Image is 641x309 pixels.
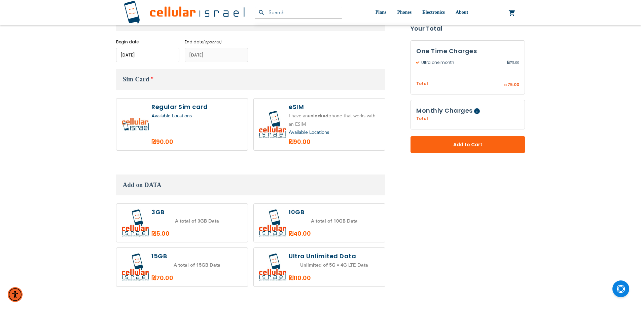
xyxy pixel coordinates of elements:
[123,182,162,188] span: Add on DATA
[411,24,525,34] strong: Your Total
[255,7,342,18] input: Search
[474,109,480,114] span: Help
[416,107,473,115] span: Monthly Charges
[416,46,519,56] h3: One Time Charges
[124,1,245,25] img: Cellular Israel Logo
[411,137,525,153] button: Add to Cart
[416,116,428,122] span: Total
[203,39,222,45] i: (optional)
[116,39,179,45] label: Begin date
[116,48,179,62] input: MM/DD/YYYY
[422,10,445,15] span: Electronics
[507,60,510,66] span: ₪
[416,81,428,87] span: Total
[456,10,468,15] span: About
[151,113,192,119] a: Available Locations
[504,82,507,88] span: ₪
[123,76,149,83] span: Sim Card
[289,129,329,136] a: Available Locations
[185,48,248,62] input: MM/DD/YYYY
[507,82,519,87] span: 75.00
[8,287,23,302] div: Accessibility Menu
[397,10,412,15] span: Phones
[376,10,387,15] span: Plans
[433,141,503,148] span: Add to Cart
[416,60,507,66] span: Ultra one month
[185,39,248,45] label: End date
[507,60,519,66] span: 75.00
